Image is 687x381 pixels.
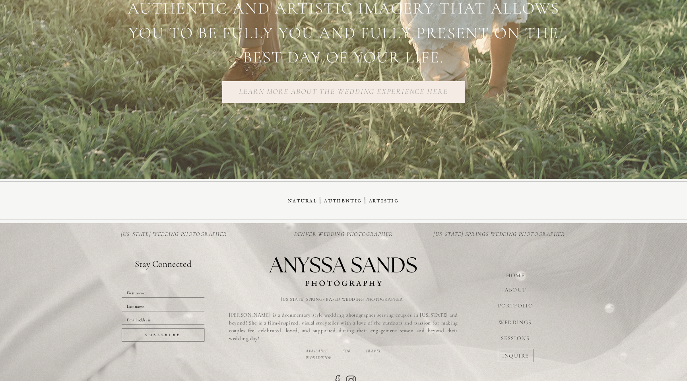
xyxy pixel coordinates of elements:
a: WEDDINGS [493,318,538,326]
a: SESSIONS [499,334,531,342]
span: Firs [127,290,133,295]
a: PORTFOLIO [497,301,534,309]
p: Available for travel worldwide [306,348,381,355]
a: Learn more about the wedding experience here [235,86,452,98]
span: ame [137,303,144,309]
a: denver Wedding photographer [285,230,402,239]
h2: [US_STATE] springs based wedding photographer [281,296,406,303]
div: Stay Connected [122,259,204,268]
span: t name [133,290,145,295]
span: Subscribe [145,332,180,337]
button: Subscribe [122,329,204,341]
a: [US_STATE] Springs Wedding photographer [427,230,571,239]
span: Emai [127,317,136,323]
p: Natural | Authentic | Artistic [281,195,406,207]
h3: [PERSON_NAME] is a documentary style wedding photographer serving couples in [US_STATE] and beyon... [229,311,458,338]
a: [US_STATE] Wedding photographer [116,230,232,239]
a: HOME [499,271,531,279]
a: ABOUT [499,286,531,293]
span: l address [136,317,150,323]
span: Last n [127,303,137,309]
